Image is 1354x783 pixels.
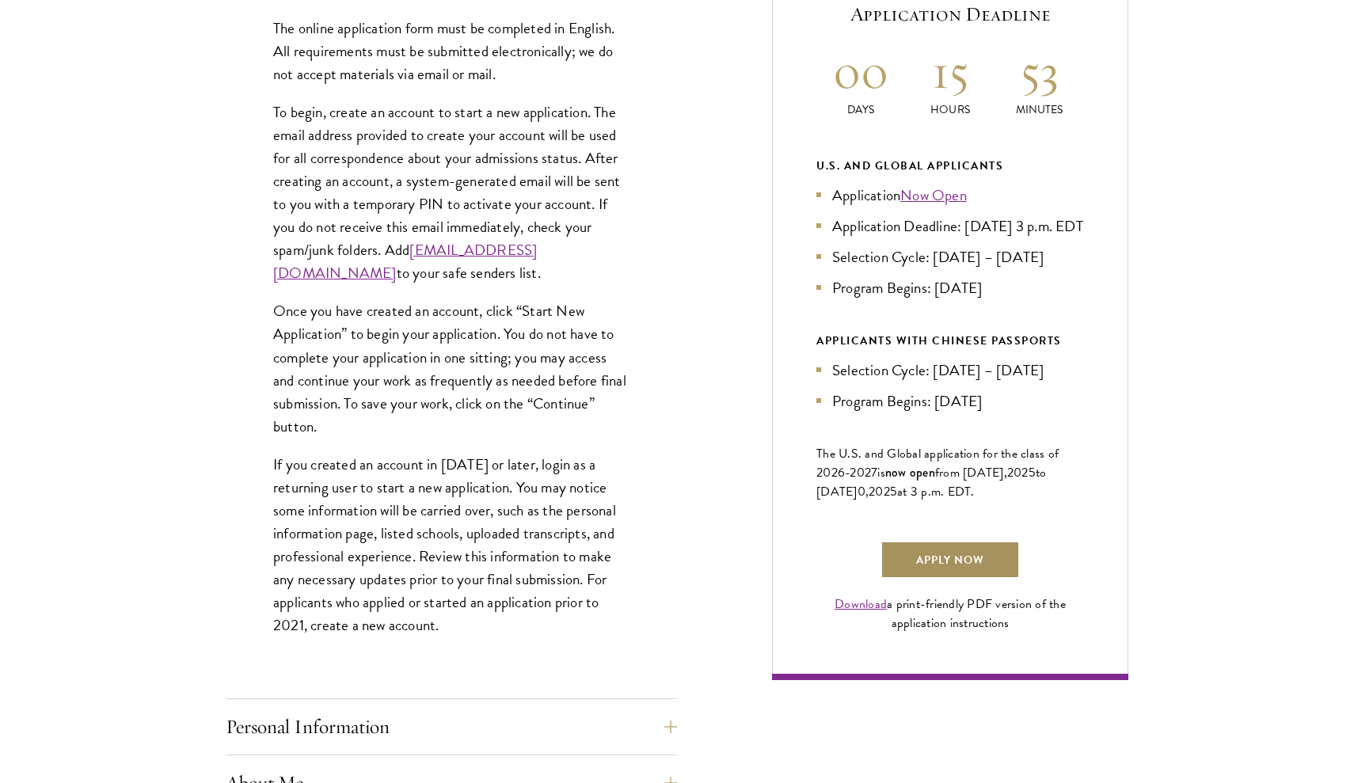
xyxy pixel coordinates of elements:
[900,184,967,207] a: Now Open
[869,482,890,501] span: 202
[906,42,995,101] h2: 15
[1029,463,1036,482] span: 5
[816,595,1084,633] div: a print-friendly PDF version of the application instructions
[816,444,1059,482] span: The U.S. and Global application for the class of 202
[273,17,629,86] p: The online application form must be completed in English. All requirements must be submitted elec...
[816,156,1084,176] div: U.S. and Global Applicants
[880,541,1020,579] a: Apply Now
[816,463,1046,501] span: to [DATE]
[273,453,629,637] p: If you created an account in [DATE] or later, login as a returning user to start a new applicatio...
[885,463,935,481] span: now open
[838,463,845,482] span: 6
[816,101,906,118] p: Days
[897,482,975,501] span: at 3 p.m. EDT.
[995,101,1084,118] p: Minutes
[816,184,1084,207] li: Application
[890,482,897,501] span: 5
[273,238,537,284] a: [EMAIL_ADDRESS][DOMAIN_NAME]
[816,331,1084,351] div: APPLICANTS WITH CHINESE PASSPORTS
[816,245,1084,268] li: Selection Cycle: [DATE] – [DATE]
[816,359,1084,382] li: Selection Cycle: [DATE] – [DATE]
[816,215,1084,238] li: Application Deadline: [DATE] 3 p.m. EDT
[906,101,995,118] p: Hours
[1007,463,1029,482] span: 202
[273,101,629,285] p: To begin, create an account to start a new application. The email address provided to create your...
[858,482,865,501] span: 0
[816,42,906,101] h2: 00
[865,482,869,501] span: ,
[871,463,877,482] span: 7
[845,463,871,482] span: -202
[935,463,1007,482] span: from [DATE],
[816,390,1084,412] li: Program Begins: [DATE]
[273,299,629,437] p: Once you have created an account, click “Start New Application” to begin your application. You do...
[816,276,1084,299] li: Program Begins: [DATE]
[877,463,885,482] span: is
[835,595,887,614] a: Download
[995,42,1084,101] h2: 53
[226,708,677,746] button: Personal Information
